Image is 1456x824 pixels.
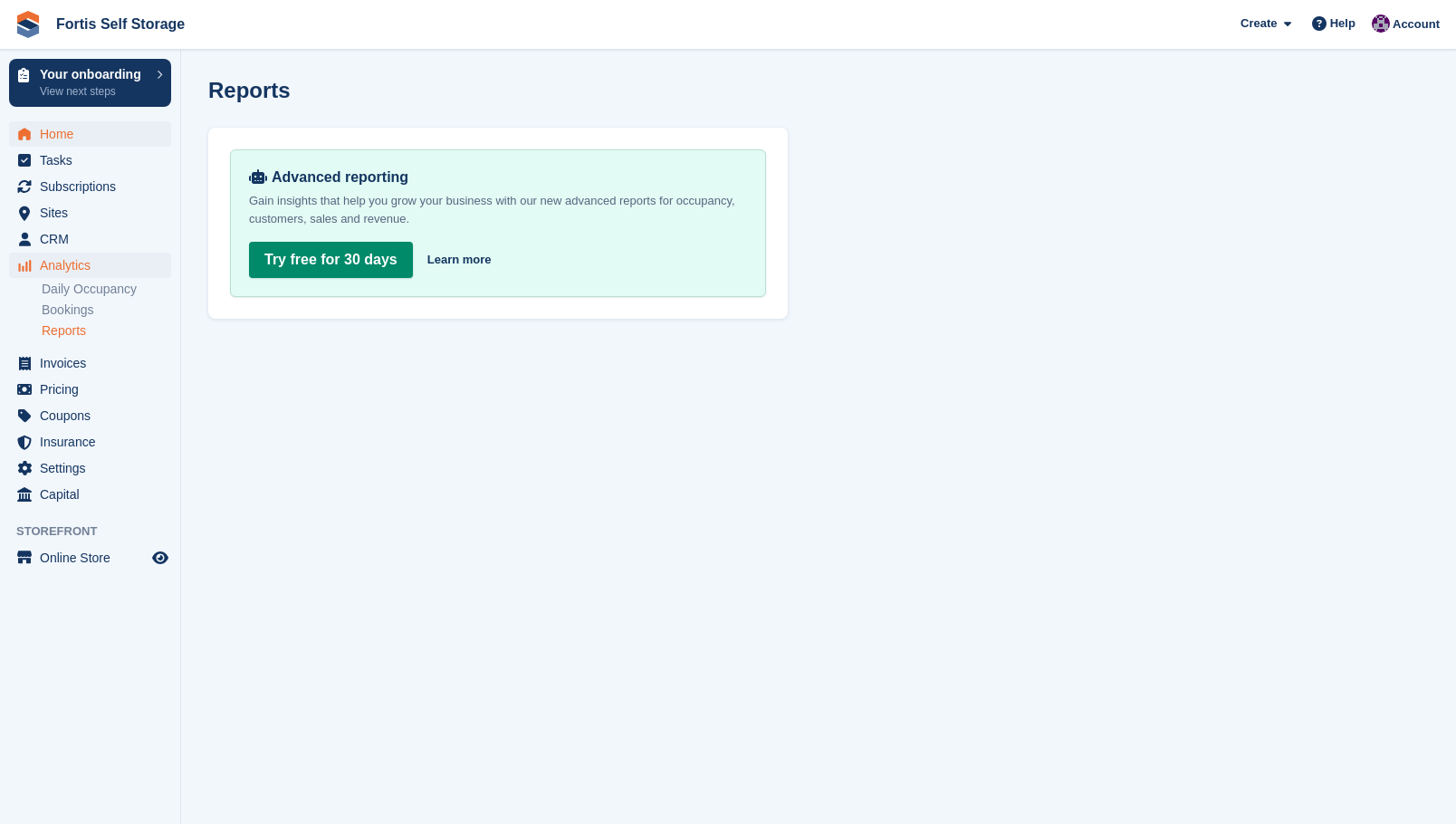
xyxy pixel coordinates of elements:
[1330,14,1355,33] span: Help
[9,350,171,376] a: menu
[40,121,148,147] span: Home
[9,253,171,278] a: menu
[42,322,171,340] a: Reports
[16,522,180,541] span: Storefront
[9,148,171,173] a: menu
[1240,14,1277,33] span: Create
[9,59,171,107] a: Your onboarding View next steps
[40,545,148,570] span: Online Store
[40,455,148,481] span: Settings
[40,482,148,507] span: Capital
[1372,14,1390,33] img: Richard Welch
[40,253,148,278] span: Analytics
[249,168,747,187] div: Advanced reporting
[40,83,148,100] p: View next steps
[40,148,148,173] span: Tasks
[427,251,492,269] a: Learn more
[9,226,171,252] a: menu
[9,429,171,455] a: menu
[9,482,171,507] a: menu
[9,403,171,428] a: menu
[40,226,148,252] span: CRM
[9,545,171,570] a: menu
[9,377,171,402] a: menu
[40,174,148,199] span: Subscriptions
[40,350,148,376] span: Invoices
[249,242,413,278] a: Try free for 30 days
[9,455,171,481] a: menu
[40,200,148,225] span: Sites
[249,192,747,228] p: Gain insights that help you grow your business with our new advanced reports for occupancy, custo...
[149,547,171,569] a: Preview store
[208,78,291,102] h1: Reports
[49,9,192,39] a: Fortis Self Storage
[1393,15,1440,34] span: Account
[40,403,148,428] span: Coupons
[9,200,171,225] a: menu
[42,302,171,319] a: Bookings
[9,121,171,147] a: menu
[40,68,148,81] p: Your onboarding
[40,429,148,455] span: Insurance
[14,11,42,38] img: stora-icon-8386f47178a22dfd0bd8f6a31ec36ba5ce8667c1dd55bd0f319d3a0aa187defe.svg
[9,174,171,199] a: menu
[40,377,148,402] span: Pricing
[42,281,171,298] a: Daily Occupancy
